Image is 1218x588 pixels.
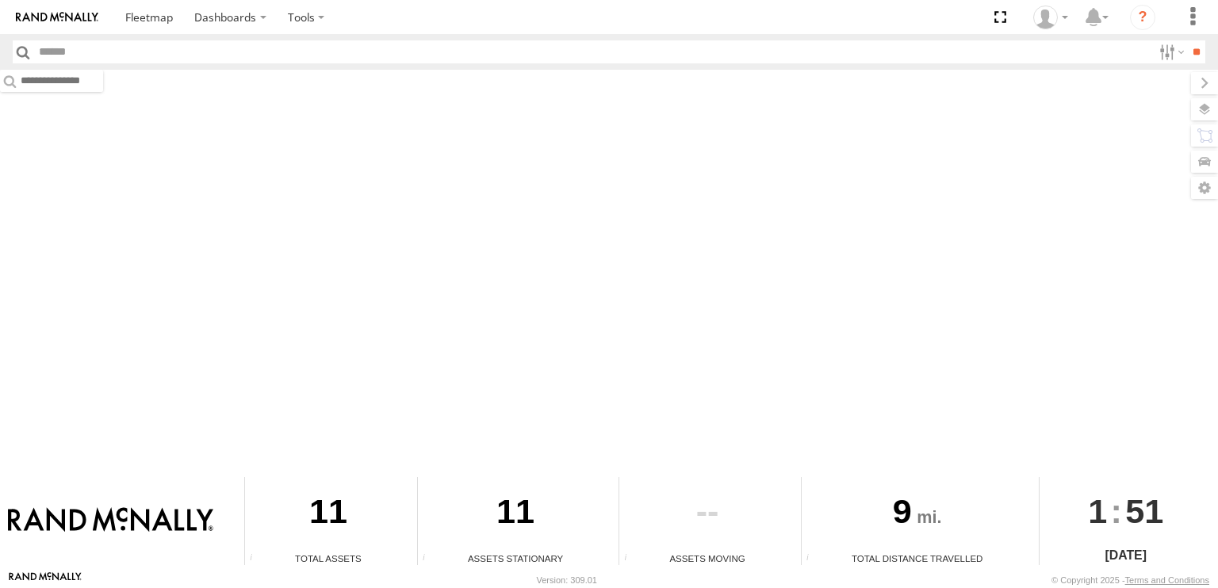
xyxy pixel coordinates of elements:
[537,575,597,585] div: Version: 309.01
[1051,575,1209,585] div: © Copyright 2025 -
[1028,6,1074,29] div: Valeo Dash
[1153,40,1187,63] label: Search Filter Options
[418,552,613,565] div: Assets Stationary
[1125,477,1163,545] span: 51
[245,552,412,565] div: Total Assets
[1040,546,1212,565] div: [DATE]
[1130,5,1155,30] i: ?
[619,552,795,565] div: Assets Moving
[1125,575,1209,585] a: Terms and Conditions
[9,572,82,588] a: Visit our Website
[802,552,1033,565] div: Total Distance Travelled
[245,477,412,552] div: 11
[1040,477,1212,545] div: :
[8,507,213,534] img: Rand McNally
[1191,177,1218,199] label: Map Settings
[802,477,1033,552] div: 9
[619,553,643,565] div: Total number of assets current in transit.
[802,553,825,565] div: Total distance travelled by all assets within specified date range and applied filters
[418,477,613,552] div: 11
[245,553,269,565] div: Total number of Enabled Assets
[418,553,442,565] div: Total number of assets current stationary.
[16,12,98,23] img: rand-logo.svg
[1088,477,1107,545] span: 1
